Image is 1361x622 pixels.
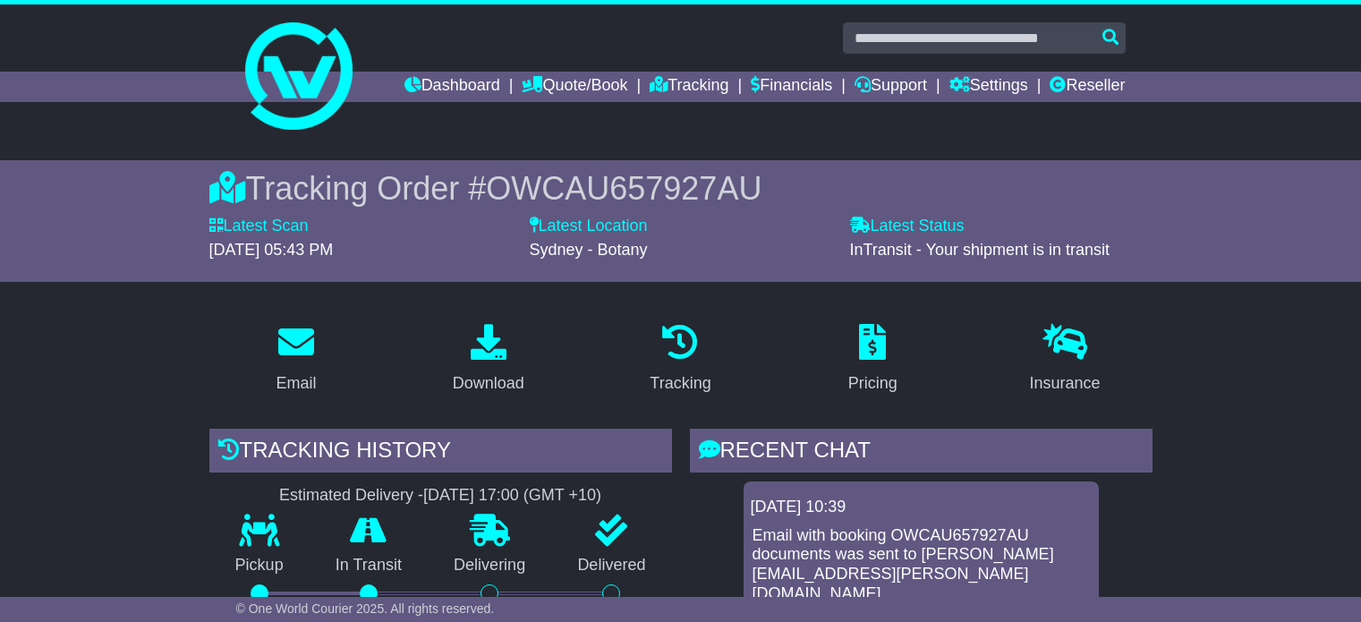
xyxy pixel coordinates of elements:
[423,486,601,506] div: [DATE] 17:00 (GMT +10)
[209,241,334,259] span: [DATE] 05:43 PM
[850,217,965,236] label: Latest Status
[1030,371,1101,396] div: Insurance
[638,318,722,402] a: Tracking
[486,170,761,207] span: OWCAU657927AU
[530,217,648,236] label: Latest Location
[209,556,310,575] p: Pickup
[850,241,1110,259] span: InTransit - Your shipment is in transit
[453,371,524,396] div: Download
[751,72,832,102] a: Financials
[837,318,909,402] a: Pricing
[551,556,671,575] p: Delivered
[236,601,495,616] span: © One World Courier 2025. All rights reserved.
[209,169,1153,208] div: Tracking Order #
[1018,318,1112,402] a: Insurance
[310,556,428,575] p: In Transit
[949,72,1028,102] a: Settings
[848,371,897,396] div: Pricing
[690,429,1153,477] div: RECENT CHAT
[753,526,1090,603] p: Email with booking OWCAU657927AU documents was sent to [PERSON_NAME][EMAIL_ADDRESS][PERSON_NAME][...
[209,486,672,506] div: Estimated Delivery -
[650,371,710,396] div: Tracking
[209,429,672,477] div: Tracking history
[428,556,551,575] p: Delivering
[404,72,500,102] a: Dashboard
[441,318,536,402] a: Download
[276,371,316,396] div: Email
[530,241,648,259] span: Sydney - Botany
[264,318,327,402] a: Email
[209,217,309,236] label: Latest Scan
[1050,72,1125,102] a: Reseller
[855,72,927,102] a: Support
[650,72,728,102] a: Tracking
[522,72,627,102] a: Quote/Book
[751,498,1092,517] div: [DATE] 10:39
